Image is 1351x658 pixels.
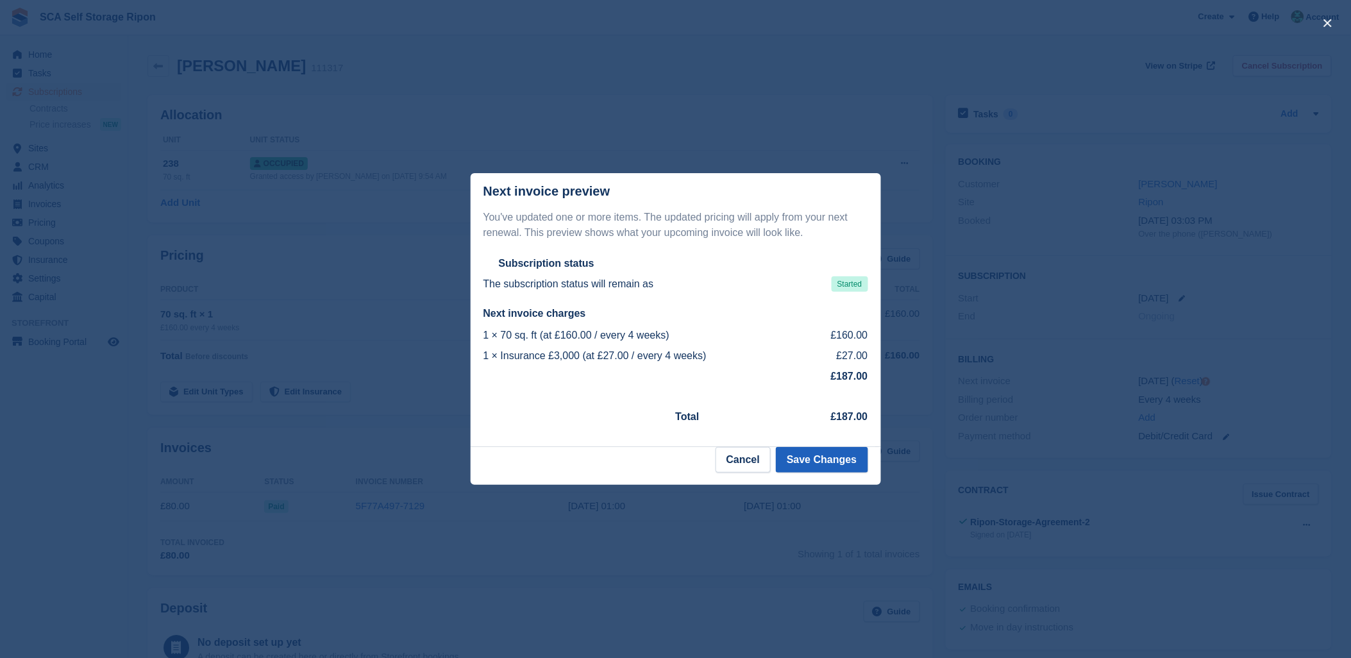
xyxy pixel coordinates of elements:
[483,346,814,366] td: 1 × Insurance £3,000 (at £27.00 / every 4 weeks)
[716,447,771,473] button: Cancel
[483,184,610,199] p: Next invoice preview
[813,346,868,366] td: £27.00
[483,325,814,346] td: 1 × 70 sq. ft (at £160.00 / every 4 weeks)
[776,447,868,473] button: Save Changes
[483,276,654,292] p: The subscription status will remain as
[1318,13,1338,33] button: close
[499,257,594,270] h2: Subscription status
[832,276,868,292] span: Started
[831,411,868,422] strong: £187.00
[483,307,868,320] h2: Next invoice charges
[483,210,868,240] p: You've updated one or more items. The updated pricing will apply from your next renewal. This pre...
[831,371,868,382] strong: £187.00
[813,325,868,346] td: £160.00
[676,411,700,422] strong: Total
